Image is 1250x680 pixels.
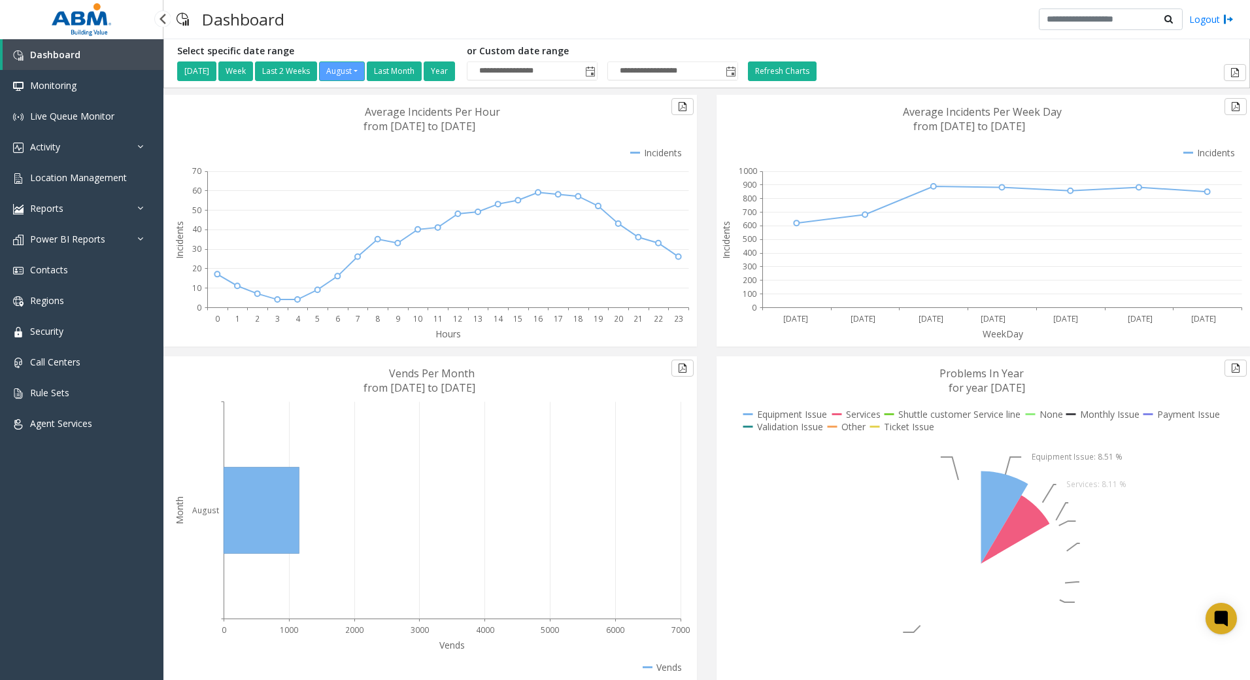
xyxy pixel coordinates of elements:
[633,313,643,324] text: 21
[439,639,465,651] text: Vends
[473,313,482,324] text: 13
[365,105,500,119] text: Average Incidents Per Hour
[513,313,522,324] text: 15
[389,366,475,381] text: Vends Per Month
[280,624,298,636] text: 1000
[1224,64,1246,81] button: Export to pdf
[30,417,92,430] span: Agent Services
[13,112,24,122] img: 'icon'
[195,3,291,35] h3: Dashboard
[743,247,756,258] text: 400
[177,3,189,35] img: pageIcon
[494,313,503,324] text: 14
[192,165,201,177] text: 70
[192,185,201,196] text: 60
[573,313,583,324] text: 18
[1053,313,1078,324] text: [DATE]
[467,46,738,57] h5: or Custom date range
[356,313,360,324] text: 7
[30,356,80,368] span: Call Centers
[215,313,220,324] text: 0
[851,313,875,324] text: [DATE]
[3,39,163,70] a: Dashboard
[375,313,380,324] text: 8
[752,302,756,313] text: 0
[654,313,663,324] text: 22
[13,235,24,245] img: 'icon'
[192,224,201,235] text: 40
[30,171,127,184] span: Location Management
[748,61,817,81] button: Refresh Charts
[218,61,253,81] button: Week
[1191,313,1216,324] text: [DATE]
[674,313,683,324] text: 23
[173,496,186,524] text: Month
[30,110,114,122] span: Live Queue Monitor
[723,62,737,80] span: Toggle popup
[533,313,543,324] text: 16
[1225,360,1247,377] button: Export to pdf
[222,624,226,636] text: 0
[411,624,429,636] text: 3000
[30,263,68,276] span: Contacts
[13,265,24,276] img: 'icon'
[743,193,756,204] text: 800
[13,296,24,307] img: 'icon'
[720,221,732,259] text: Incidents
[541,624,559,636] text: 5000
[743,288,756,299] text: 100
[255,313,260,324] text: 2
[30,202,63,214] span: Reports
[743,179,756,190] text: 900
[1128,313,1153,324] text: [DATE]
[614,313,623,324] text: 20
[424,61,455,81] button: Year
[1066,479,1126,490] text: Services: 8.11 %
[671,624,690,636] text: 7000
[363,381,475,395] text: from [DATE] to [DATE]
[30,325,63,337] span: Security
[177,61,216,81] button: [DATE]
[13,50,24,61] img: 'icon'
[296,313,301,324] text: 4
[1032,451,1123,462] text: Equipment Issue: 8.51 %
[913,119,1025,133] text: from [DATE] to [DATE]
[13,143,24,153] img: 'icon'
[30,294,64,307] span: Regions
[363,119,475,133] text: from [DATE] to [DATE]
[743,207,756,218] text: 700
[192,505,219,516] text: August
[1223,12,1234,26] img: logout
[315,313,320,324] text: 5
[30,233,105,245] span: Power BI Reports
[476,624,494,636] text: 4000
[30,79,76,92] span: Monitoring
[192,205,201,216] text: 50
[903,105,1062,119] text: Average Incidents Per Week Day
[743,275,756,286] text: 200
[554,313,563,324] text: 17
[583,62,597,80] span: Toggle popup
[1189,12,1234,26] a: Logout
[671,98,694,115] button: Export to pdf
[743,261,756,272] text: 300
[606,624,624,636] text: 6000
[30,48,80,61] span: Dashboard
[345,624,363,636] text: 2000
[235,313,240,324] text: 1
[13,419,24,430] img: 'icon'
[1225,98,1247,115] button: Export to pdf
[396,313,400,324] text: 9
[13,327,24,337] img: 'icon'
[13,358,24,368] img: 'icon'
[739,165,757,177] text: 1000
[743,233,756,245] text: 500
[13,204,24,214] img: 'icon'
[13,388,24,399] img: 'icon'
[413,313,422,324] text: 10
[192,282,201,294] text: 10
[453,313,462,324] text: 12
[30,386,69,399] span: Rule Sets
[30,141,60,153] span: Activity
[173,221,186,259] text: Incidents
